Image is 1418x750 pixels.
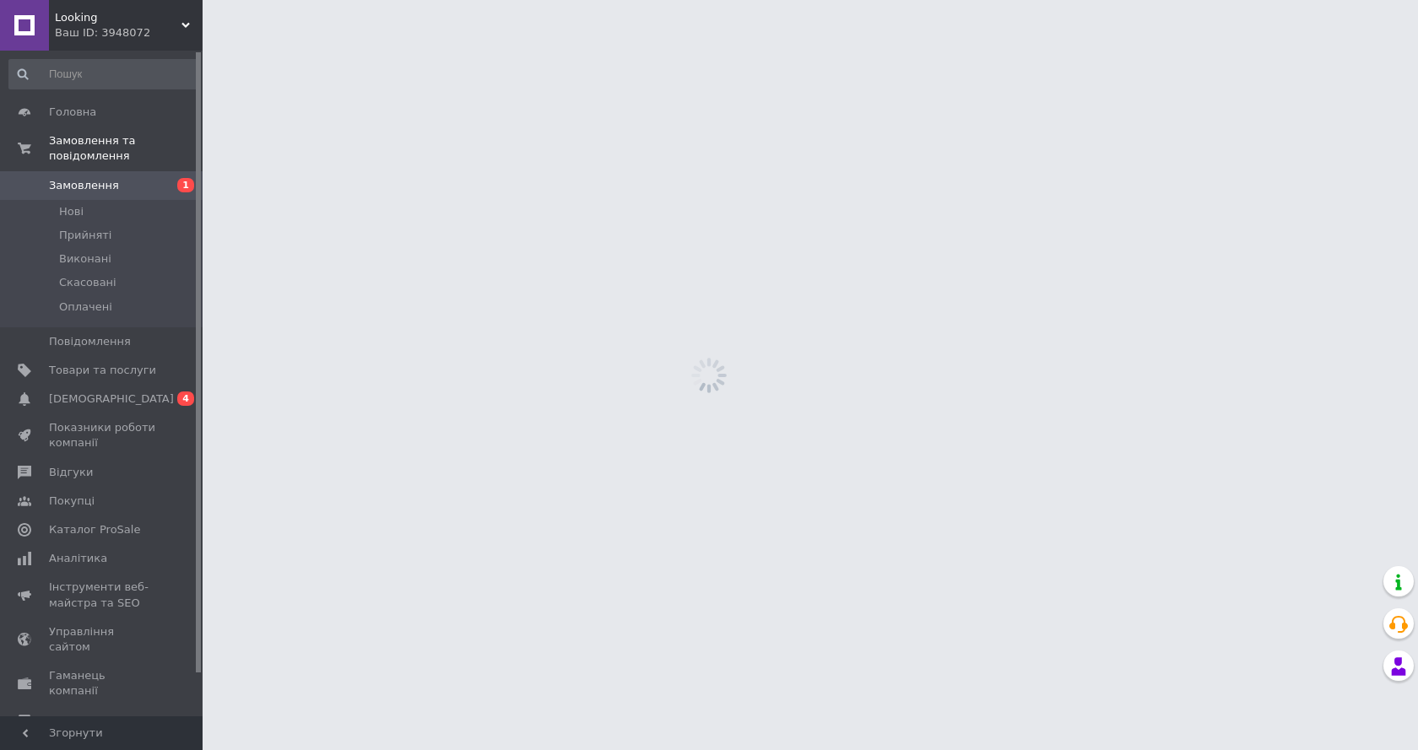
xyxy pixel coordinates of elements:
div: Ваш ID: 3948072 [55,25,203,40]
span: Оплачені [59,299,112,315]
span: Аналітика [49,551,107,566]
span: Покупці [49,494,95,509]
span: Виконані [59,251,111,267]
span: Управління сайтом [49,624,156,655]
span: Looking [55,10,181,25]
span: Замовлення та повідомлення [49,133,203,164]
input: Пошук [8,59,199,89]
span: Відгуки [49,465,93,480]
span: 1 [177,178,194,192]
span: Нові [59,204,84,219]
span: Замовлення [49,178,119,193]
span: Скасовані [59,275,116,290]
span: Каталог ProSale [49,522,140,537]
span: Маркет [49,713,92,728]
span: Інструменти веб-майстра та SEO [49,580,156,610]
span: Головна [49,105,96,120]
span: Повідомлення [49,334,131,349]
span: Гаманець компанії [49,668,156,699]
span: Прийняті [59,228,111,243]
span: [DEMOGRAPHIC_DATA] [49,391,174,407]
span: Товари та послуги [49,363,156,378]
span: 4 [177,391,194,406]
span: Показники роботи компанії [49,420,156,451]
